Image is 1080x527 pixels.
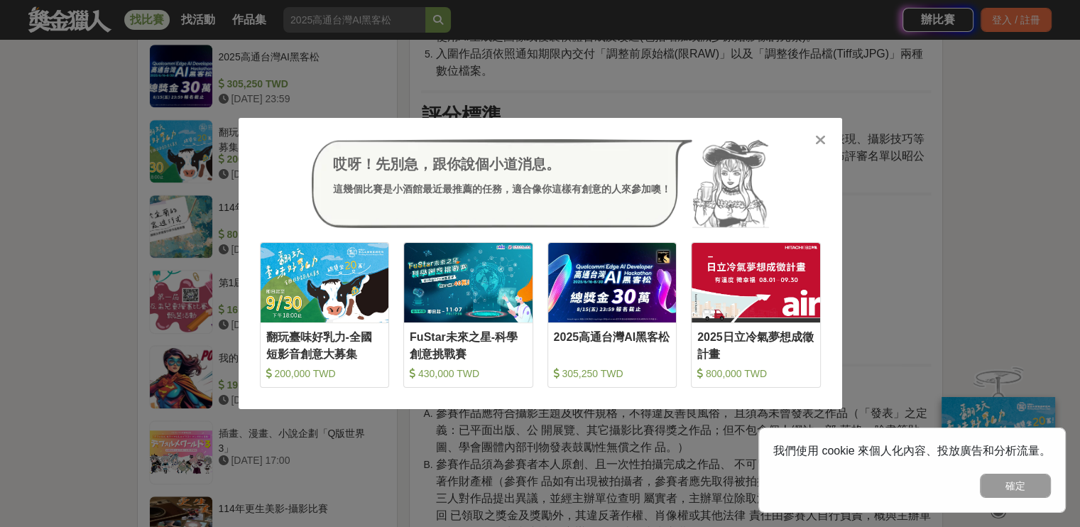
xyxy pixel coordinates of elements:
img: Cover Image [692,243,820,322]
div: 哎呀！先別急，跟你說個小道消息。 [333,153,671,175]
div: 200,000 TWD [266,366,383,381]
div: 2025日立冷氣夢想成徵計畫 [697,329,814,361]
div: 305,250 TWD [554,366,671,381]
div: 這幾個比賽是小酒館最近最推薦的任務，適合像你這樣有創意的人來參加噢！ [333,182,671,197]
img: Avatar [692,139,769,229]
div: 2025高通台灣AI黑客松 [554,329,671,361]
button: 確定 [980,474,1051,498]
div: 800,000 TWD [697,366,814,381]
div: 430,000 TWD [410,366,527,381]
a: Cover Image2025高通台灣AI黑客松 305,250 TWD [547,242,677,388]
img: Cover Image [404,243,533,322]
div: 翻玩臺味好乳力-全國短影音創意大募集 [266,329,383,361]
a: Cover Image2025日立冷氣夢想成徵計畫 800,000 TWD [691,242,821,388]
a: Cover ImageFuStar未來之星-科學創意挑戰賽 430,000 TWD [403,242,533,388]
img: Cover Image [261,243,389,322]
div: FuStar未來之星-科學創意挑戰賽 [410,329,527,361]
span: 我們使用 cookie 來個人化內容、投放廣告和分析流量。 [773,445,1051,457]
a: Cover Image翻玩臺味好乳力-全國短影音創意大募集 200,000 TWD [260,242,390,388]
img: Cover Image [548,243,677,322]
